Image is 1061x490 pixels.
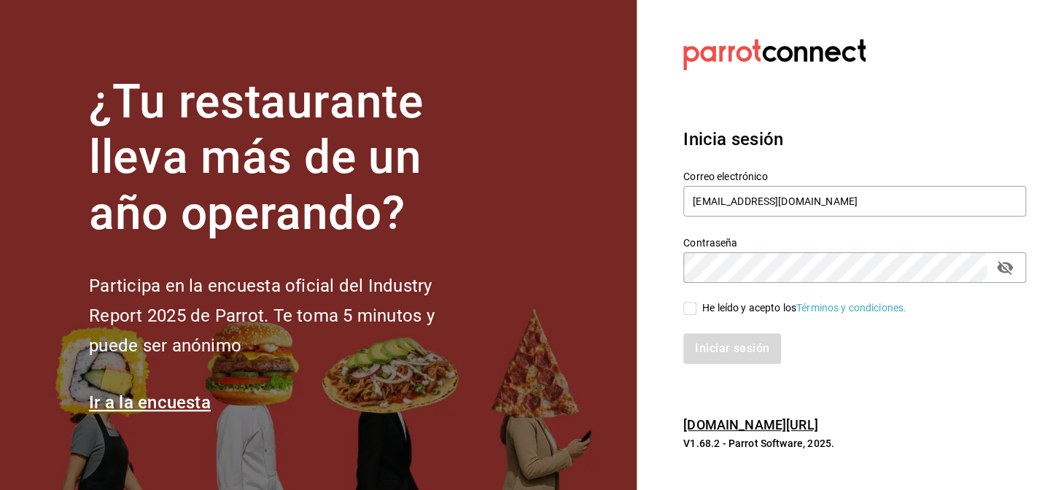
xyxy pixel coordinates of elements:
[683,126,1026,152] h3: Inicia sesión
[89,392,211,413] a: Ir a la encuesta
[89,74,483,242] h1: ¿Tu restaurante lleva más de un año operando?
[683,417,817,432] a: [DOMAIN_NAME][URL]
[683,186,1026,217] input: Ingresa tu correo electrónico
[683,436,1026,451] p: V1.68.2 - Parrot Software, 2025.
[796,302,906,314] a: Términos y condiciones.
[702,300,906,316] div: He leído y acepto los
[683,171,1026,181] label: Correo electrónico
[992,255,1017,280] button: passwordField
[89,271,483,360] h2: Participa en la encuesta oficial del Industry Report 2025 de Parrot. Te toma 5 minutos y puede se...
[683,237,1026,247] label: Contraseña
